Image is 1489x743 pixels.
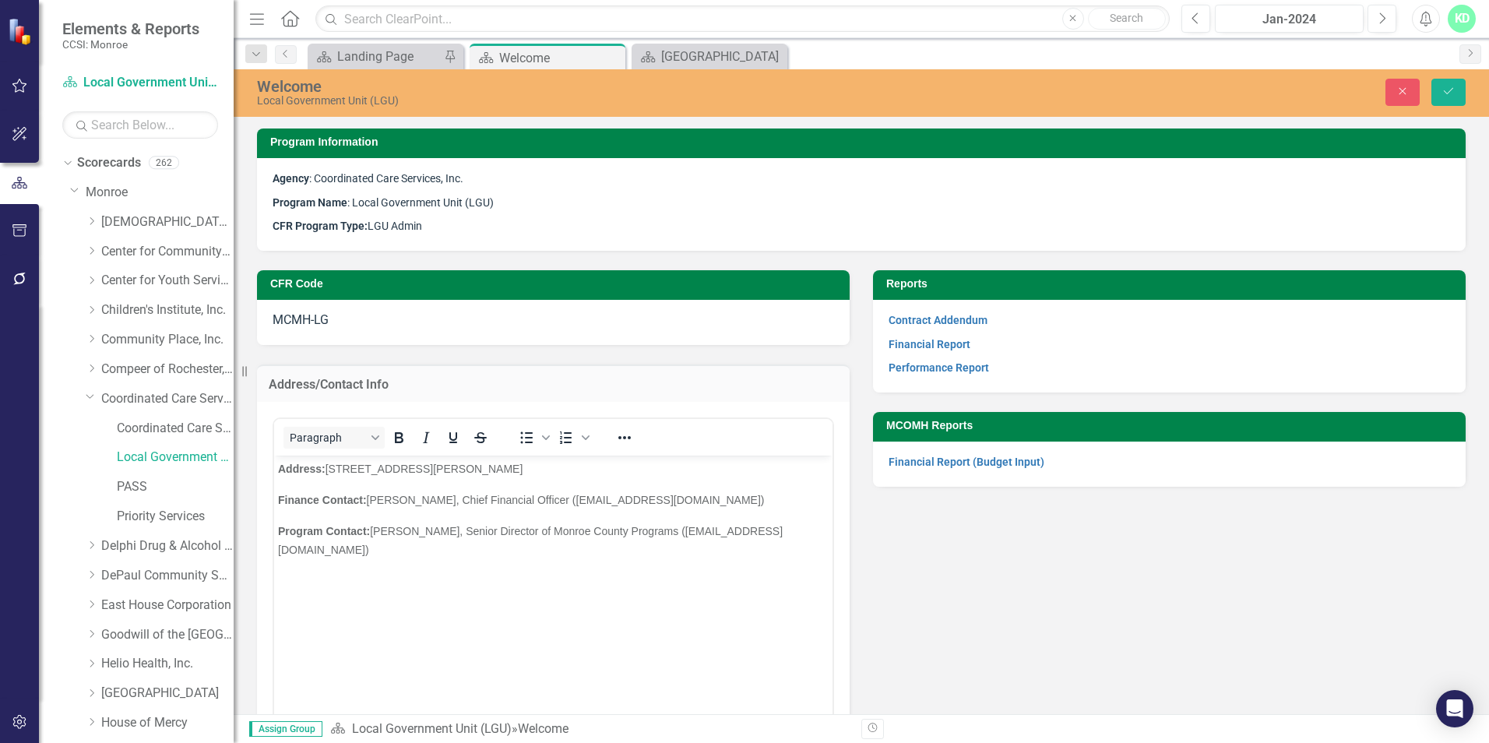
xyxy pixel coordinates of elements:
[117,449,234,467] a: Local Government Unit (LGU)
[611,427,638,449] button: Reveal or hide additional toolbar items
[269,378,838,392] h3: Address/Contact Info
[440,427,466,449] button: Underline
[101,272,234,290] a: Center for Youth Services, Inc.
[62,19,199,38] span: Elements & Reports
[1448,5,1476,33] button: KD
[249,721,322,737] span: Assign Group
[553,427,592,449] div: Numbered list
[77,154,141,172] a: Scorecards
[337,47,440,66] div: Landing Page
[889,338,970,350] a: Financial Report
[101,213,234,231] a: [DEMOGRAPHIC_DATA] Charities Family & Community Services
[86,184,234,202] a: Monroe
[274,456,833,727] iframe: Rich Text Area
[368,220,422,232] span: LGU Admin
[467,427,494,449] button: Strikethrough
[886,420,1458,431] h3: MCOMH Reports
[257,78,935,95] div: Welcome
[889,456,1044,468] a: Financial Report (Budget Input)
[62,74,218,92] a: Local Government Unit (LGU)
[290,431,366,444] span: Paragraph
[270,136,1458,148] h3: Program Information
[101,537,234,555] a: Delphi Drug & Alcohol Council
[886,278,1458,290] h3: Reports
[1220,10,1358,29] div: Jan-2024
[101,390,234,408] a: Coordinated Care Services Inc.
[1436,690,1473,727] div: Open Intercom Messenger
[413,427,439,449] button: Italic
[273,172,463,185] span: : Coordinated Care Services, Inc.
[273,172,309,185] strong: Agency
[101,331,234,349] a: Community Place, Inc.
[1088,8,1166,30] button: Search
[518,721,568,736] div: Welcome
[273,196,347,209] strong: Program Name
[101,567,234,585] a: DePaul Community Services, lnc.
[273,312,329,327] span: MCMH-LG
[273,196,494,209] span: : Local Government Unit (LGU)
[499,48,621,68] div: Welcome
[273,220,368,232] strong: CFR Program Type:
[117,420,234,438] a: Coordinated Care Services Inc. (MCOMH Internal)
[117,478,234,496] a: PASS
[101,655,234,673] a: Helio Health, Inc.
[62,38,199,51] small: CCSI: Monroe
[62,111,218,139] input: Search Below...
[661,47,783,66] div: [GEOGRAPHIC_DATA]
[101,597,234,614] a: East House Corporation
[117,508,234,526] a: Priority Services
[149,157,179,170] div: 262
[270,278,842,290] h3: CFR Code
[889,361,989,374] a: Performance Report
[385,427,412,449] button: Bold
[101,714,234,732] a: House of Mercy
[889,314,987,326] a: Contract Addendum
[635,47,783,66] a: [GEOGRAPHIC_DATA]
[101,243,234,261] a: Center for Community Alternatives
[101,626,234,644] a: Goodwill of the [GEOGRAPHIC_DATA]
[312,47,440,66] a: Landing Page
[8,18,35,45] img: ClearPoint Strategy
[283,427,385,449] button: Block Paragraph
[101,685,234,703] a: [GEOGRAPHIC_DATA]
[330,720,850,738] div: »
[513,427,552,449] div: Bullet list
[101,361,234,379] a: Compeer of Rochester, Inc.
[257,95,935,107] div: Local Government Unit (LGU)
[1215,5,1364,33] button: Jan-2024
[1110,12,1143,24] span: Search
[315,5,1170,33] input: Search ClearPoint...
[352,721,512,736] a: Local Government Unit (LGU)
[101,301,234,319] a: Children's Institute, Inc.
